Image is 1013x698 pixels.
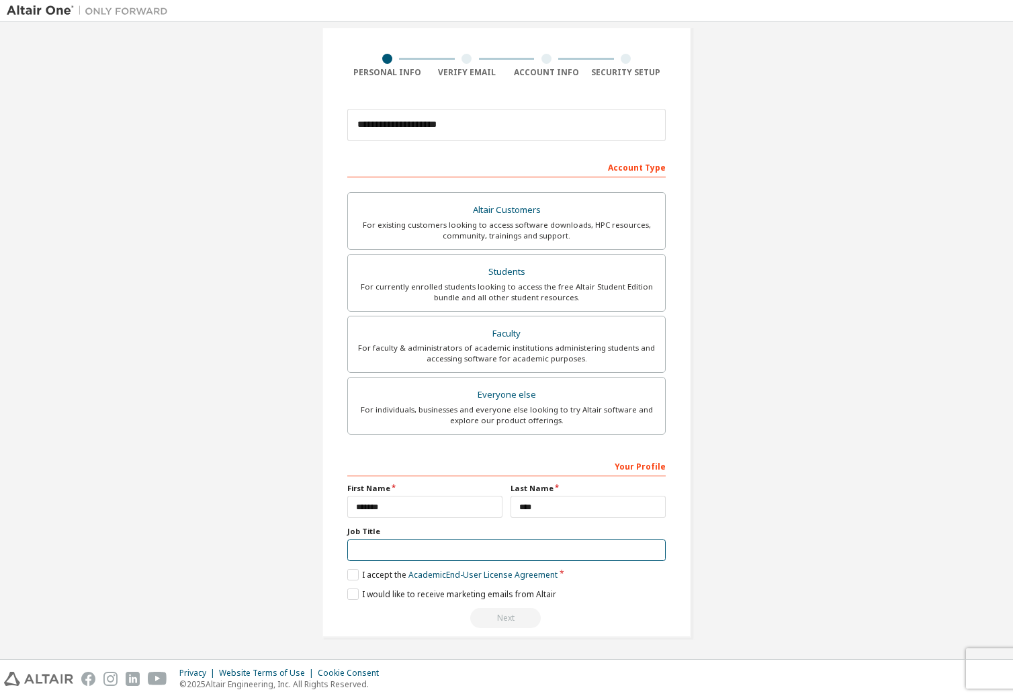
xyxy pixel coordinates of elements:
img: youtube.svg [148,672,167,686]
div: For currently enrolled students looking to access the free Altair Student Edition bundle and all ... [356,281,657,303]
div: Altair Customers [356,201,657,220]
div: Account Info [506,67,586,78]
label: Job Title [347,526,666,537]
div: Security Setup [586,67,666,78]
div: For individuals, businesses and everyone else looking to try Altair software and explore our prod... [356,404,657,426]
a: Academic End-User License Agreement [408,569,558,580]
div: Account Type [347,156,666,177]
label: I accept the [347,569,558,580]
label: First Name [347,483,502,494]
div: Your Profile [347,455,666,476]
div: Personal Info [347,67,427,78]
div: Everyone else [356,386,657,404]
div: Read and acccept EULA to continue [347,608,666,628]
div: Privacy [179,668,219,679]
div: Cookie Consent [318,668,387,679]
div: Faculty [356,324,657,343]
div: For existing customers looking to access software downloads, HPC resources, community, trainings ... [356,220,657,241]
label: I would like to receive marketing emails from Altair [347,588,556,600]
div: For faculty & administrators of academic institutions administering students and accessing softwa... [356,343,657,364]
img: linkedin.svg [126,672,140,686]
img: Altair One [7,4,175,17]
div: Students [356,263,657,281]
img: facebook.svg [81,672,95,686]
img: altair_logo.svg [4,672,73,686]
div: Verify Email [427,67,507,78]
label: Last Name [511,483,666,494]
img: instagram.svg [103,672,118,686]
p: © 2025 Altair Engineering, Inc. All Rights Reserved. [179,679,387,690]
div: Website Terms of Use [219,668,318,679]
